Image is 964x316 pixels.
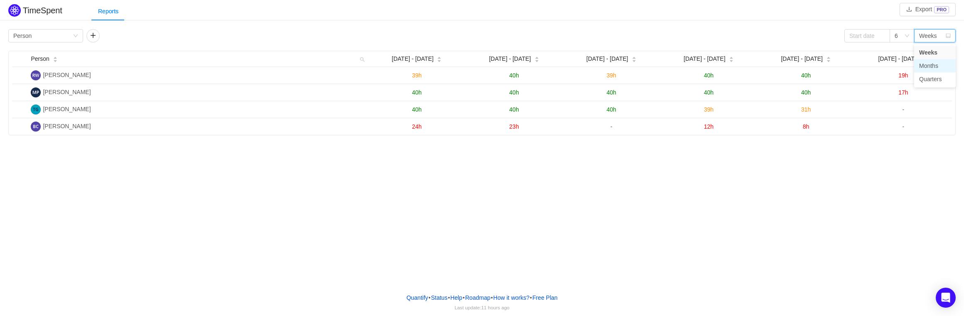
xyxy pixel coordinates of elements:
span: - [903,106,905,113]
span: 40h [509,89,519,96]
span: 19h [898,72,908,79]
a: Help [450,291,463,304]
div: 6 [895,30,898,42]
span: [DATE] - [DATE] [878,55,920,63]
input: Start date [844,29,890,42]
span: [PERSON_NAME] [43,89,91,95]
div: Open Intercom Messenger [936,288,956,308]
i: icon: caret-up [729,56,733,58]
span: [DATE] - [DATE] [489,55,531,63]
div: Weeks [919,30,937,42]
i: icon: down [73,33,78,39]
a: Status [430,291,448,304]
span: 40h [607,106,616,113]
i: icon: caret-up [53,56,57,58]
span: 39h [607,72,616,79]
div: Sort [729,55,734,61]
i: icon: caret-up [632,56,636,58]
button: Free Plan [532,291,558,304]
div: Sort [53,55,58,61]
span: [DATE] - [DATE] [586,55,628,63]
span: [PERSON_NAME] [43,72,91,78]
span: 11 hours ago [481,305,509,310]
li: Quarters [914,72,956,86]
span: [PERSON_NAME] [43,123,91,129]
img: MP [31,87,41,97]
span: Person [31,55,49,63]
span: [DATE] - [DATE] [684,55,725,63]
div: Sort [826,55,831,61]
span: 40h [801,89,811,96]
i: icon: search [357,51,368,67]
span: • [448,294,450,301]
i: icon: caret-down [534,59,539,61]
i: icon: caret-down [826,59,831,61]
span: [DATE] - [DATE] [392,55,434,63]
img: BC [31,122,41,132]
span: 40h [607,89,616,96]
span: [PERSON_NAME] [43,106,91,112]
span: 40h [412,89,421,96]
span: 12h [704,123,713,130]
span: 31h [801,106,811,113]
button: icon: plus [86,29,100,42]
i: icon: caret-down [729,59,733,61]
span: 8h [803,123,809,130]
img: Quantify logo [8,4,21,17]
div: Person [13,30,32,42]
div: Sort [632,55,637,61]
span: 23h [509,123,519,130]
span: 40h [509,106,519,113]
span: Last update: [455,305,509,310]
i: icon: caret-down [53,59,57,61]
i: icon: caret-up [534,56,539,58]
img: RW [31,70,41,80]
span: • [491,294,493,301]
span: [DATE] - [DATE] [781,55,823,63]
span: 40h [801,72,811,79]
span: - [903,123,905,130]
div: Reports [91,2,125,21]
span: 24h [412,123,421,130]
li: Months [914,59,956,72]
img: TG [31,105,41,114]
span: 39h [412,72,421,79]
button: How it works? [493,291,530,304]
i: icon: calendar [946,33,951,39]
i: icon: caret-up [437,56,442,58]
i: icon: down [905,33,910,39]
span: 40h [509,72,519,79]
li: Weeks [914,46,956,59]
span: - [610,123,612,130]
span: 40h [412,106,421,113]
button: icon: downloadExportPRO [900,3,956,16]
span: • [463,294,465,301]
span: • [428,294,430,301]
h2: TimeSpent [23,6,62,15]
span: 40h [704,89,713,96]
i: icon: caret-down [632,59,636,61]
div: Sort [534,55,539,61]
span: 17h [898,89,908,96]
span: 39h [704,106,713,113]
a: Roadmap [465,291,491,304]
i: icon: caret-down [437,59,442,61]
i: icon: caret-up [826,56,831,58]
span: 40h [704,72,713,79]
div: Sort [437,55,442,61]
a: Quantify [406,291,428,304]
span: • [530,294,532,301]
